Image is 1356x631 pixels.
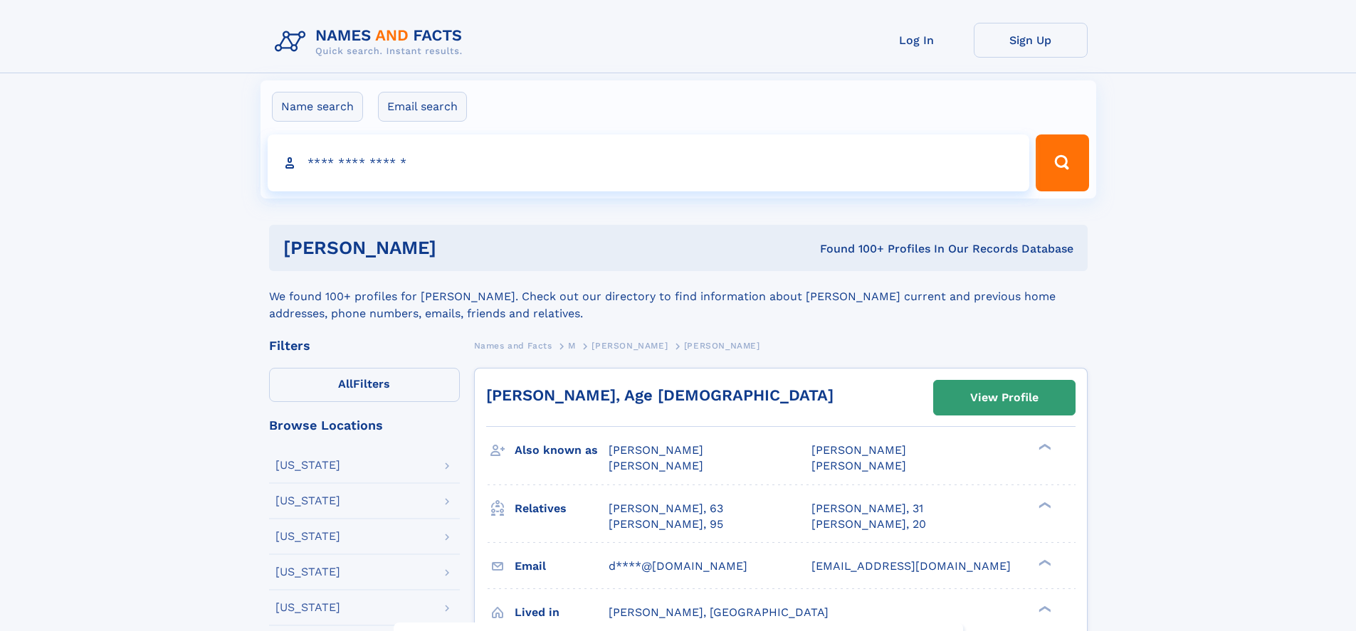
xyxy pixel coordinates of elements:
[378,92,467,122] label: Email search
[486,386,834,404] a: [PERSON_NAME], Age [DEMOGRAPHIC_DATA]
[268,134,1030,191] input: search input
[609,516,723,532] a: [PERSON_NAME], 95
[811,443,906,457] span: [PERSON_NAME]
[283,239,629,257] h1: [PERSON_NAME]
[684,341,760,351] span: [PERSON_NAME]
[269,23,474,61] img: Logo Names and Facts
[515,497,609,521] h3: Relatives
[974,23,1088,58] a: Sign Up
[568,336,576,354] a: M
[1036,134,1088,191] button: Search Button
[1035,604,1052,613] div: ❯
[1035,442,1052,452] div: ❯
[269,339,460,352] div: Filters
[628,241,1073,257] div: Found 100+ Profiles In Our Records Database
[515,554,609,578] h3: Email
[275,531,340,542] div: [US_STATE]
[275,460,340,471] div: [US_STATE]
[269,368,460,402] label: Filters
[275,566,340,578] div: [US_STATE]
[269,271,1088,322] div: We found 100+ profiles for [PERSON_NAME]. Check out our directory to find information about [PERS...
[970,381,1039,414] div: View Profile
[592,336,668,354] a: [PERSON_NAME]
[811,459,906,472] span: [PERSON_NAME]
[811,516,926,532] a: [PERSON_NAME], 20
[609,459,703,472] span: [PERSON_NAME]
[474,336,552,354] a: Names and Facts
[811,501,923,516] a: [PERSON_NAME], 31
[1035,558,1052,567] div: ❯
[609,605,829,619] span: [PERSON_NAME], [GEOGRAPHIC_DATA]
[275,495,340,507] div: [US_STATE]
[811,559,1011,573] span: [EMAIL_ADDRESS][DOMAIN_NAME]
[592,341,668,351] span: [PERSON_NAME]
[609,443,703,457] span: [PERSON_NAME]
[272,92,363,122] label: Name search
[338,377,353,391] span: All
[275,602,340,613] div: [US_STATE]
[1035,500,1052,509] div: ❯
[515,438,609,462] h3: Also known as
[515,600,609,625] h3: Lived in
[934,381,1075,415] a: View Profile
[860,23,974,58] a: Log In
[609,501,723,516] a: [PERSON_NAME], 63
[568,341,576,351] span: M
[269,419,460,432] div: Browse Locations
